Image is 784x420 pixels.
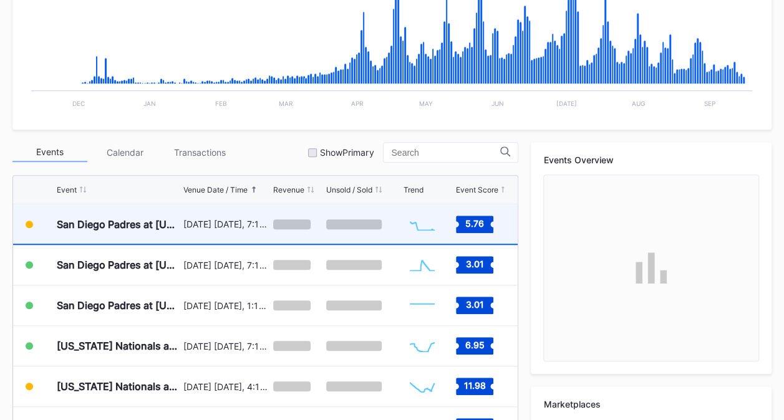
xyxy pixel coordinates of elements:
[72,100,85,107] text: Dec
[273,185,304,194] div: Revenue
[391,148,500,158] input: Search
[183,219,270,229] div: [DATE] [DATE], 7:10PM
[57,218,180,231] div: San Diego Padres at [US_STATE] Mets
[162,143,237,162] div: Transactions
[404,249,441,280] svg: Chart title
[456,185,498,194] div: Event Score
[404,330,441,361] svg: Chart title
[491,100,504,107] text: Jun
[464,380,486,391] text: 11.98
[404,290,441,321] svg: Chart title
[466,259,484,269] text: 3.01
[12,143,87,162] div: Events
[326,185,372,194] div: Unsold / Sold
[704,100,715,107] text: Sep
[143,100,156,107] text: Jan
[183,341,270,351] div: [DATE] [DATE], 7:10PM
[632,100,645,107] text: Aug
[57,340,180,352] div: [US_STATE] Nationals at [US_STATE] Mets (Pop-Up Home Run Apple Giveaway)
[279,100,293,107] text: Mar
[404,371,441,402] svg: Chart title
[543,155,759,165] div: Events Overview
[465,217,484,228] text: 5.76
[320,147,374,158] div: Show Primary
[351,100,364,107] text: Apr
[183,300,270,311] div: [DATE] [DATE], 1:10PM
[183,381,270,392] div: [DATE] [DATE], 4:10PM
[215,100,227,107] text: Feb
[466,299,484,310] text: 3.01
[419,100,433,107] text: May
[57,380,180,393] div: [US_STATE] Nationals at [US_STATE][GEOGRAPHIC_DATA] (Long Sleeve T-Shirt Giveaway)
[183,185,248,194] div: Venue Date / Time
[57,185,77,194] div: Event
[404,209,441,240] svg: Chart title
[87,143,162,162] div: Calendar
[543,399,759,409] div: Marketplaces
[465,340,485,350] text: 6.95
[57,299,180,312] div: San Diego Padres at [US_STATE] Mets
[183,260,270,270] div: [DATE] [DATE], 7:10PM
[404,185,423,194] div: Trend
[556,100,577,107] text: [DATE]
[57,259,180,271] div: San Diego Padres at [US_STATE] Mets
